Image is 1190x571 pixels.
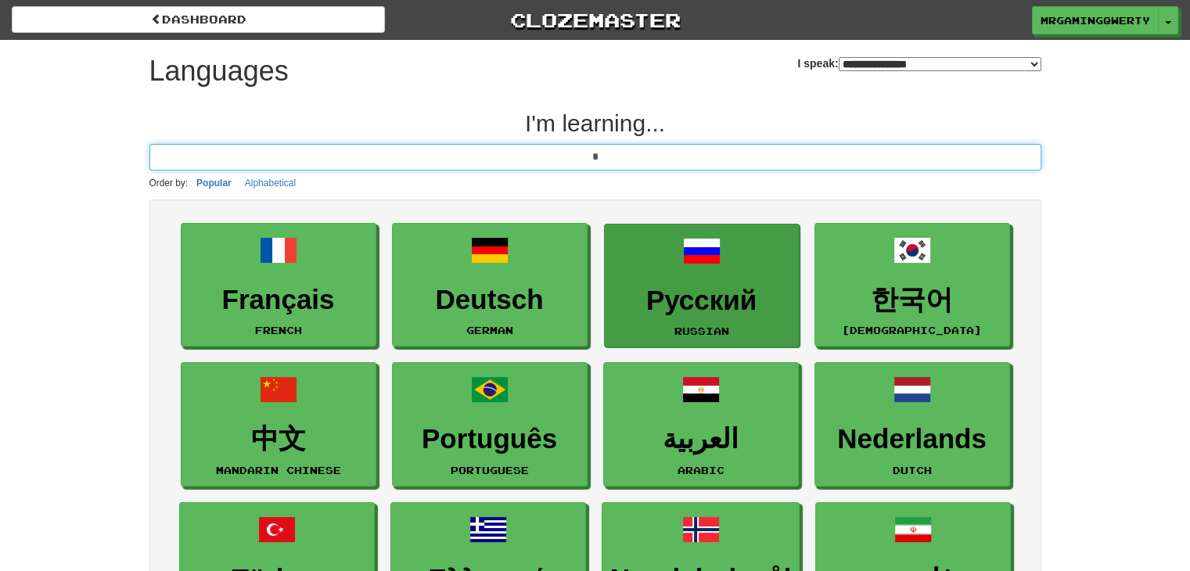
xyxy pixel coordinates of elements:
small: Portuguese [451,465,529,476]
a: mrgamingqwerty [1032,6,1159,34]
small: Russian [674,325,729,336]
small: Arabic [678,465,724,476]
a: РусскийRussian [604,224,800,348]
h3: Português [401,424,579,454]
h1: Languages [149,56,289,87]
label: I speak: [797,56,1041,71]
small: French [255,325,302,336]
a: العربيةArabic [603,362,799,487]
h3: 한국어 [823,285,1001,315]
a: 中文Mandarin Chinese [181,362,376,487]
a: FrançaisFrench [181,223,376,347]
button: Popular [192,174,236,192]
h3: Deutsch [401,285,579,315]
a: dashboard [12,6,385,33]
span: mrgamingqwerty [1041,13,1150,27]
a: DeutschGerman [392,223,588,347]
h3: Nederlands [823,424,1001,454]
select: I speak: [839,57,1041,71]
small: [DEMOGRAPHIC_DATA] [842,325,982,336]
h3: 中文 [189,424,368,454]
small: German [466,325,513,336]
h3: العربية [612,424,790,454]
small: Mandarin Chinese [216,465,341,476]
a: Clozemaster [408,6,782,34]
h3: Русский [613,285,791,316]
h2: I'm learning... [149,110,1041,136]
a: NederlandsDutch [814,362,1010,487]
small: Order by: [149,178,189,189]
button: Alphabetical [240,174,300,192]
small: Dutch [893,465,932,476]
h3: Français [189,285,368,315]
a: 한국어[DEMOGRAPHIC_DATA] [814,223,1010,347]
a: PortuguêsPortuguese [392,362,588,487]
